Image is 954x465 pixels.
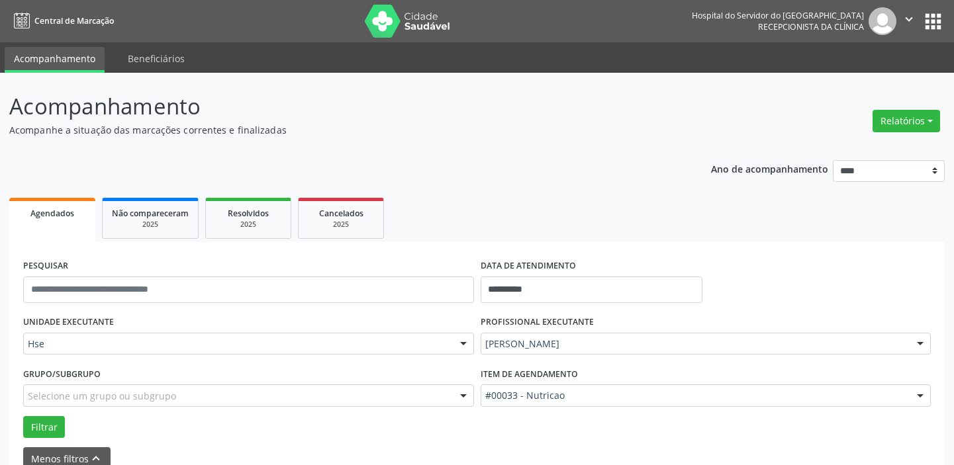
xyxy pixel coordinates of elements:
button: Filtrar [23,416,65,439]
span: [PERSON_NAME] [485,337,904,351]
label: PROFISSIONAL EXECUTANTE [481,312,594,333]
label: DATA DE ATENDIMENTO [481,256,576,276]
label: Grupo/Subgrupo [23,364,101,384]
div: 2025 [112,220,189,230]
span: #00033 - Nutricao [485,389,904,402]
span: Selecione um grupo ou subgrupo [28,389,176,403]
button:  [896,7,922,35]
span: Hse [28,337,447,351]
a: Acompanhamento [5,47,105,73]
div: 2025 [308,220,374,230]
button: Relatórios [873,110,940,132]
i:  [902,12,916,26]
p: Acompanhamento [9,90,664,123]
p: Acompanhe a situação das marcações correntes e finalizadas [9,123,664,137]
span: Não compareceram [112,208,189,219]
div: Hospital do Servidor do [GEOGRAPHIC_DATA] [692,10,864,21]
span: Recepcionista da clínica [758,21,864,32]
label: Item de agendamento [481,364,578,384]
span: Central de Marcação [34,15,114,26]
p: Ano de acompanhamento [711,160,828,177]
img: img [869,7,896,35]
label: PESQUISAR [23,256,68,276]
span: Agendados [30,208,74,219]
span: Resolvidos [228,208,269,219]
button: apps [922,10,945,33]
label: UNIDADE EXECUTANTE [23,312,114,333]
span: Cancelados [319,208,363,219]
a: Central de Marcação [9,10,114,32]
a: Beneficiários [119,47,194,70]
div: 2025 [215,220,281,230]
